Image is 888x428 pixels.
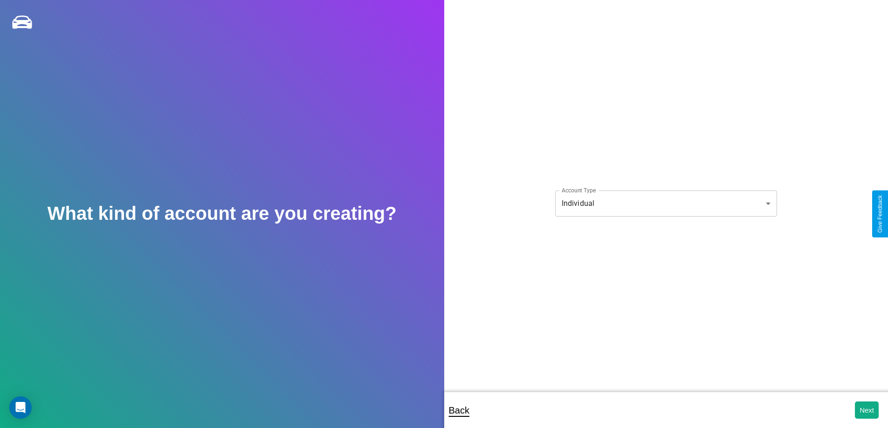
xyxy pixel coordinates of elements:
h2: What kind of account are you creating? [48,203,397,224]
label: Account Type [562,186,596,194]
div: Give Feedback [877,195,883,233]
button: Next [855,401,879,419]
p: Back [449,402,469,419]
div: Open Intercom Messenger [9,396,32,419]
div: Individual [555,190,777,217]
